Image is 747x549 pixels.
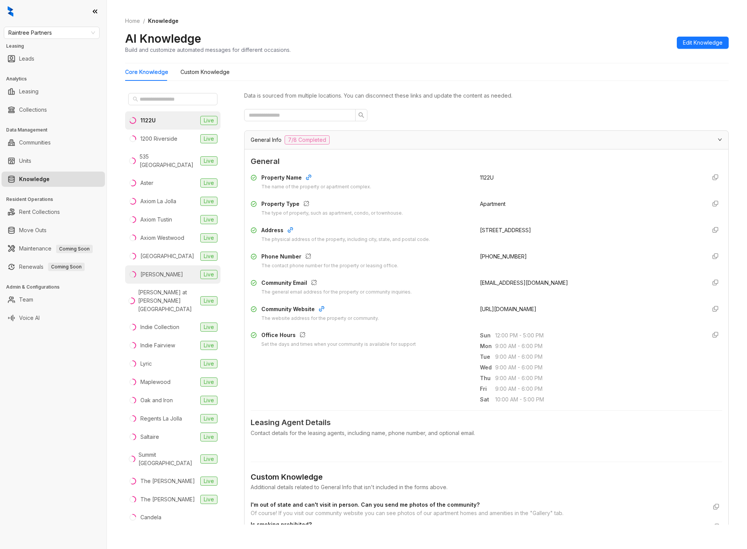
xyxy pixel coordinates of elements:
div: Axiom Westwood [140,234,184,242]
div: Property Name [261,173,371,183]
div: Build and customize automated messages for different occasions. [125,46,291,54]
div: Saltaire [140,433,159,441]
span: Live [200,359,217,368]
span: Coming Soon [56,245,93,253]
div: [GEOGRAPHIC_DATA] [140,252,194,260]
div: The physical address of the property, including city, state, and postal code. [261,236,430,243]
button: Edit Knowledge [677,37,729,49]
span: Sun [480,331,495,340]
div: Additional details related to General Info that isn't included in the forms above. [251,483,722,491]
span: search [358,112,364,118]
span: 12:00 PM - 5:00 PM [495,331,700,340]
li: Knowledge [2,172,105,187]
span: Live [200,377,217,387]
div: Set the days and times when your community is available for support [261,341,416,348]
span: Apartment [480,201,506,207]
li: Leasing [2,84,105,99]
span: Live [200,323,217,332]
a: Leasing [19,84,39,99]
span: [EMAIL_ADDRESS][DOMAIN_NAME] [480,279,568,286]
h3: Analytics [6,75,106,82]
span: Live [200,414,217,423]
div: The name of the property or apartment complex. [261,183,371,191]
a: Rent Collections [19,204,60,220]
a: Knowledge [19,172,50,187]
span: Live [200,233,217,242]
div: Property Type [261,200,403,210]
div: The type of property, such as apartment, condo, or townhouse. [261,210,403,217]
li: / [143,17,145,25]
span: Live [200,197,217,206]
span: 9:00 AM - 6:00 PM [495,342,700,350]
a: Team [19,292,33,307]
div: Axiom Tustin [140,215,172,224]
div: Lyric [140,360,152,368]
div: 1122U [140,116,156,125]
span: Live [200,477,217,486]
span: Knowledge [148,18,179,24]
h2: AI Knowledge [125,31,201,46]
span: Live [200,341,217,350]
a: Home [124,17,142,25]
div: Community Website [261,305,379,315]
a: Units [19,153,31,169]
div: [PERSON_NAME] [140,270,183,279]
div: Community Email [261,279,412,289]
span: Live [200,252,217,261]
div: Candela [140,513,161,522]
h3: Admin & Configurations [6,284,106,291]
span: Live [200,454,217,464]
span: Live [200,134,217,143]
span: Edit Knowledge [683,39,723,47]
div: 535 [GEOGRAPHIC_DATA] [140,152,197,169]
strong: I'm out of state and can't visit in person. Can you send me photos of the community? [251,501,480,508]
span: Leasing Agent Details [251,417,722,429]
div: Phone Number [261,252,398,262]
span: Live [200,432,217,441]
span: expanded [718,137,722,142]
li: Units [2,153,105,169]
span: General Info [251,136,282,144]
div: [PERSON_NAME] at [PERSON_NAME][GEOGRAPHIC_DATA] [138,288,197,313]
li: Communities [2,135,105,150]
div: Indie Collection [140,323,179,331]
span: General [251,156,722,167]
span: 9:00 AM - 6:00 PM [495,374,700,382]
div: Of course! If you visit our community website you can see photos of our apartment homes and ameni... [251,509,707,517]
span: Coming Soon [48,263,85,271]
h3: Resident Operations [6,196,106,203]
li: Collections [2,102,105,117]
strong: Is smoking prohibited? [251,521,312,528]
span: 9:00 AM - 6:00 PM [495,385,700,393]
div: Data is sourced from multiple locations. You can disconnect these links and update the content as... [244,91,729,100]
div: Aster [140,179,153,187]
div: Custom Knowledge [180,68,230,76]
span: search [133,96,138,102]
li: Rent Collections [2,204,105,220]
div: Maplewood [140,378,171,386]
div: The website address for the property or community. [261,315,379,322]
span: Live [200,396,217,405]
div: 1200 Riverside [140,135,177,143]
div: The contact phone number for the property or leasing office. [261,262,398,270]
span: Live [200,178,217,188]
img: logo [8,6,13,17]
h3: Data Management [6,127,106,133]
span: [PHONE_NUMBER] [480,253,527,260]
span: Live [200,156,217,165]
li: Maintenance [2,241,105,256]
li: Voice AI [2,310,105,326]
a: Leads [19,51,34,66]
div: The general email address for the property or community inquiries. [261,289,412,296]
span: Tue [480,353,495,361]
span: [URL][DOMAIN_NAME] [480,306,536,312]
a: RenewalsComing Soon [19,259,85,274]
div: Custom Knowledge [251,471,722,483]
span: Live [200,296,217,305]
a: Move Outs [19,223,47,238]
span: Thu [480,374,495,382]
span: Sat [480,395,495,404]
span: Live [200,215,217,224]
a: Collections [19,102,47,117]
div: Office Hours [261,331,416,341]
